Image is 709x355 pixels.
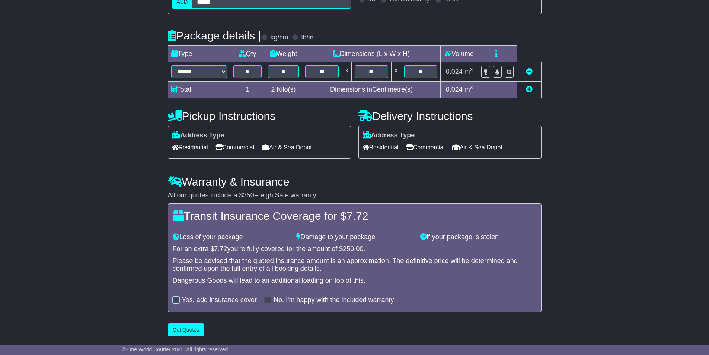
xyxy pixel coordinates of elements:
[169,233,293,241] div: Loss of your package
[214,245,227,253] span: 7.72
[168,110,351,122] h4: Pickup Instructions
[391,62,401,82] td: x
[265,46,302,62] td: Weight
[168,175,542,188] h4: Warranty & Insurance
[173,245,537,253] div: For an extra $ you're fully covered for the amount of $ .
[173,277,537,285] div: Dangerous Goods will lead to an additional loading on top of this.
[168,191,542,200] div: All our quotes include a $ FreightSafe warranty.
[464,68,473,75] span: m
[470,67,473,72] sup: 3
[270,34,288,42] label: kg/cm
[230,82,265,98] td: 1
[293,233,416,241] div: Damage to your package
[446,86,463,93] span: 0.024
[168,46,230,62] td: Type
[526,68,533,75] a: Remove this item
[274,296,394,304] label: No, I'm happy with the included warranty
[168,29,261,42] h4: Package details |
[172,142,208,153] span: Residential
[168,82,230,98] td: Total
[172,131,224,140] label: Address Type
[215,142,254,153] span: Commercial
[182,296,257,304] label: Yes, add insurance cover
[416,233,540,241] div: If your package is stolen
[342,62,352,82] td: x
[526,86,533,93] a: Add new item
[441,46,478,62] td: Volume
[302,82,441,98] td: Dimensions in Centimetre(s)
[122,346,230,352] span: © One World Courier 2025. All rights reserved.
[343,245,363,253] span: 250.00
[173,257,537,273] div: Please be advised that the quoted insurance amount is an approximation. The definitive price will...
[271,86,275,93] span: 2
[265,82,302,98] td: Kilo(s)
[464,86,473,93] span: m
[302,46,441,62] td: Dimensions (L x W x H)
[230,46,265,62] td: Qty
[406,142,445,153] span: Commercial
[346,210,368,222] span: 7.72
[358,110,542,122] h4: Delivery Instructions
[301,34,313,42] label: lb/in
[446,68,463,75] span: 0.024
[173,210,537,222] h4: Transit Insurance Coverage for $
[452,142,502,153] span: Air & Sea Depot
[262,142,312,153] span: Air & Sea Depot
[243,191,254,199] span: 250
[363,131,415,140] label: Address Type
[470,85,473,90] sup: 3
[363,142,399,153] span: Residential
[168,323,204,336] button: Get Quotes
